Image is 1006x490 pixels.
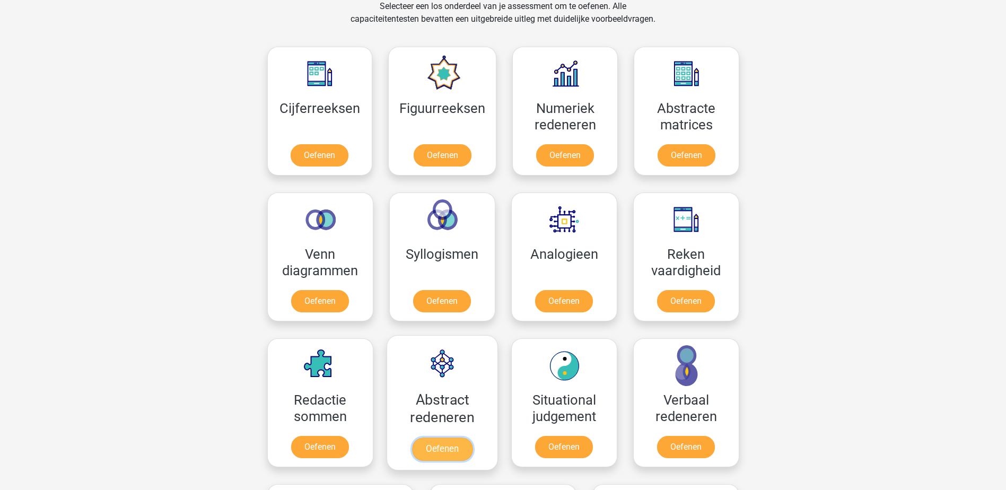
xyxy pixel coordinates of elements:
a: Oefenen [414,144,471,167]
a: Oefenen [657,290,715,312]
a: Oefenen [535,290,593,312]
a: Oefenen [658,144,715,167]
a: Oefenen [536,144,594,167]
a: Oefenen [291,144,348,167]
a: Oefenen [291,290,349,312]
a: Oefenen [413,290,471,312]
a: Oefenen [657,436,715,458]
a: Oefenen [535,436,593,458]
a: Oefenen [412,437,472,461]
a: Oefenen [291,436,349,458]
